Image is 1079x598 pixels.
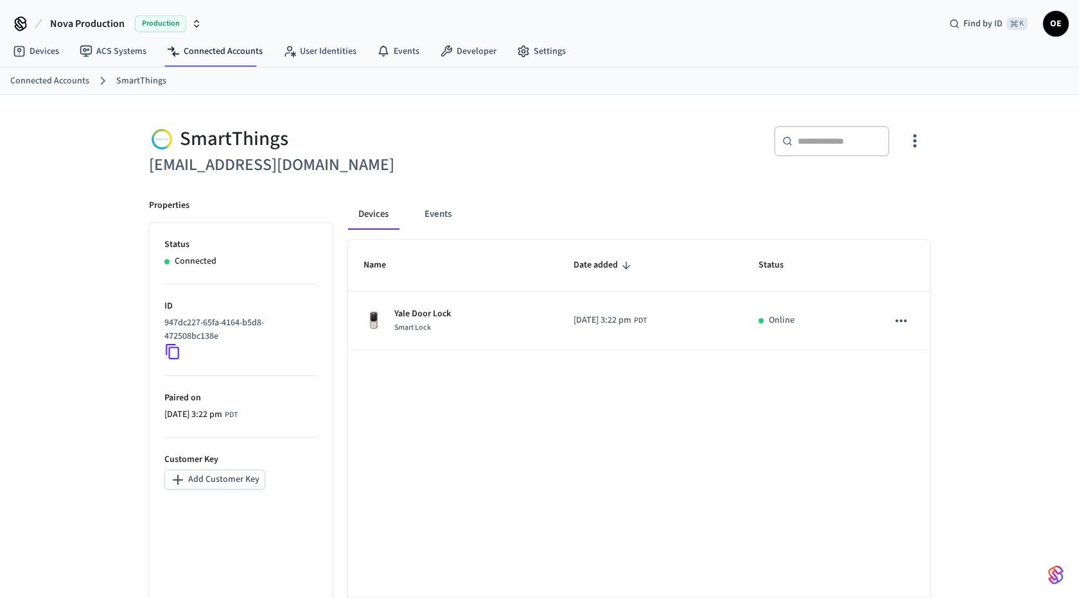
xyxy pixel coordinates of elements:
span: Name [364,255,403,275]
span: [DATE] 3:22 pm [574,314,631,327]
p: Properties [149,199,189,212]
span: PDT [634,315,647,327]
p: Online [769,314,794,327]
p: Paired on [164,391,317,405]
p: ID [164,300,317,313]
div: America/Vancouver [164,408,238,422]
a: Connected Accounts [157,40,273,63]
div: Find by ID⌘ K [939,12,1038,35]
h6: [EMAIL_ADDRESS][DOMAIN_NAME] [149,152,532,178]
span: Find by ID [963,17,1003,30]
div: SmartThings [149,126,532,152]
table: sticky table [348,240,930,350]
p: Status [164,238,317,252]
span: OE [1044,12,1067,35]
span: Date added [574,255,635,275]
span: ⌘ K [1006,17,1028,30]
span: Nova Production [50,16,125,31]
p: Yale Door Lock [394,307,451,321]
span: Smart Lock [394,322,431,333]
a: Settings [507,40,576,63]
a: Developer [430,40,507,63]
img: Yale Assure Touchscreen Wifi Smart Lock, Satin Nickel, Front [364,311,384,331]
a: Connected Accounts [10,74,89,88]
a: SmartThings [116,74,166,88]
span: Production [135,15,186,32]
div: connected account tabs [348,199,930,230]
button: Events [414,199,462,230]
img: SeamLogoGradient.69752ec5.svg [1048,565,1064,585]
a: User Identities [273,40,367,63]
p: Connected [175,255,216,268]
img: Smartthings Logo, Square [149,126,175,152]
div: America/Vancouver [574,314,647,327]
a: Events [367,40,430,63]
span: Status [759,255,800,275]
button: Add Customer Key [164,470,265,490]
button: Devices [348,199,399,230]
a: ACS Systems [69,40,157,63]
span: [DATE] 3:22 pm [164,408,222,422]
a: Devices [3,40,69,63]
button: OE [1043,11,1069,37]
span: PDT [225,409,238,421]
p: 947dc227-65fa-4164-b5d8-472508bc138e [164,316,312,343]
p: Customer Key [164,453,317,466]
